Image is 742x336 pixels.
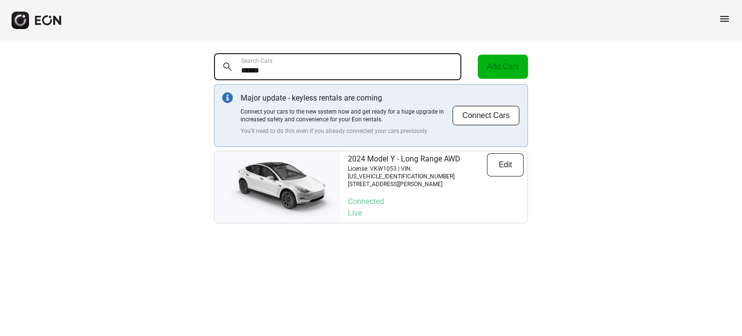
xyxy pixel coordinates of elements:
[348,180,487,188] p: [STREET_ADDRESS][PERSON_NAME]
[348,196,524,207] p: Connected
[214,156,340,219] img: car
[452,105,520,126] button: Connect Cars
[241,108,452,123] p: Connect your cars to the new system now and get ready for a huge upgrade in increased safety and ...
[241,92,452,104] p: Major update - keyless rentals are coming
[241,127,452,135] p: You'll need to do this even if you already connected your cars previously.
[719,13,730,25] span: menu
[487,153,524,176] button: Edit
[222,92,233,103] img: info
[348,207,524,219] p: Live
[241,57,272,65] label: Search Cars
[348,165,487,180] p: License: VKW1053 | VIN: [US_VEHICLE_IDENTIFICATION_NUMBER]
[348,153,487,165] p: 2024 Model Y - Long Range AWD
